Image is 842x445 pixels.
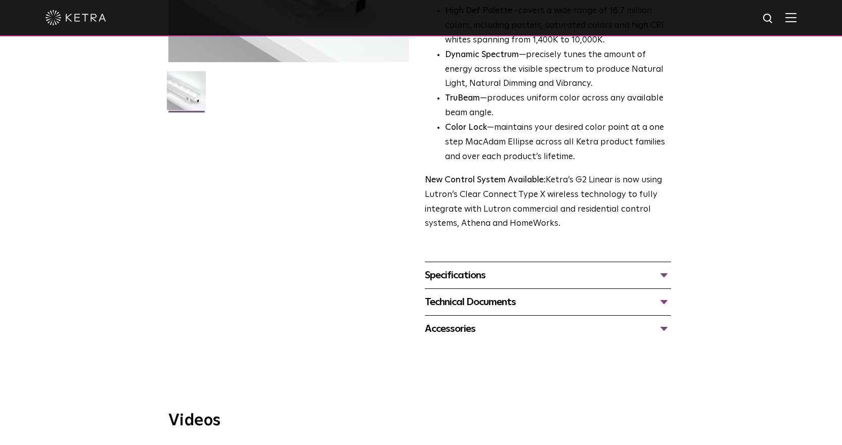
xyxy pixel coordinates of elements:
[425,267,671,283] div: Specifications
[445,91,671,121] li: —produces uniform color across any available beam angle.
[425,173,671,232] p: Ketra’s G2 Linear is now using Lutron’s Clear Connect Type X wireless technology to fully integra...
[445,123,487,132] strong: Color Lock
[445,51,519,59] strong: Dynamic Spectrum
[785,13,796,22] img: Hamburger%20Nav.svg
[425,321,671,337] div: Accessories
[425,176,546,184] strong: New Control System Available:
[425,294,671,310] div: Technical Documents
[46,10,106,25] img: ketra-logo-2019-white
[445,94,480,103] strong: TruBeam
[445,48,671,92] li: —precisely tunes the amount of energy across the visible spectrum to produce Natural Light, Natur...
[762,13,775,25] img: search icon
[168,413,674,429] h3: Videos
[445,121,671,165] li: —maintains your desired color point at a one step MacAdam Ellipse across all Ketra product famili...
[167,71,206,118] img: G2-Linear-2021-Web-Square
